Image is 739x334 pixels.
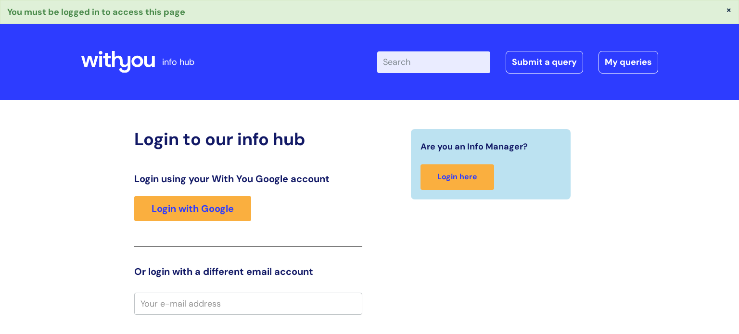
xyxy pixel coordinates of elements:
a: Login with Google [134,196,251,221]
a: Login here [420,164,494,190]
a: Submit a query [506,51,583,73]
button: × [726,5,732,14]
input: Your e-mail address [134,293,362,315]
h2: Login to our info hub [134,129,362,149]
h3: Login using your With You Google account [134,173,362,185]
h3: Or login with a different email account [134,266,362,277]
input: Search [377,51,490,73]
p: info hub [162,54,194,70]
span: Are you an Info Manager? [420,139,528,154]
a: My queries [599,51,658,73]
